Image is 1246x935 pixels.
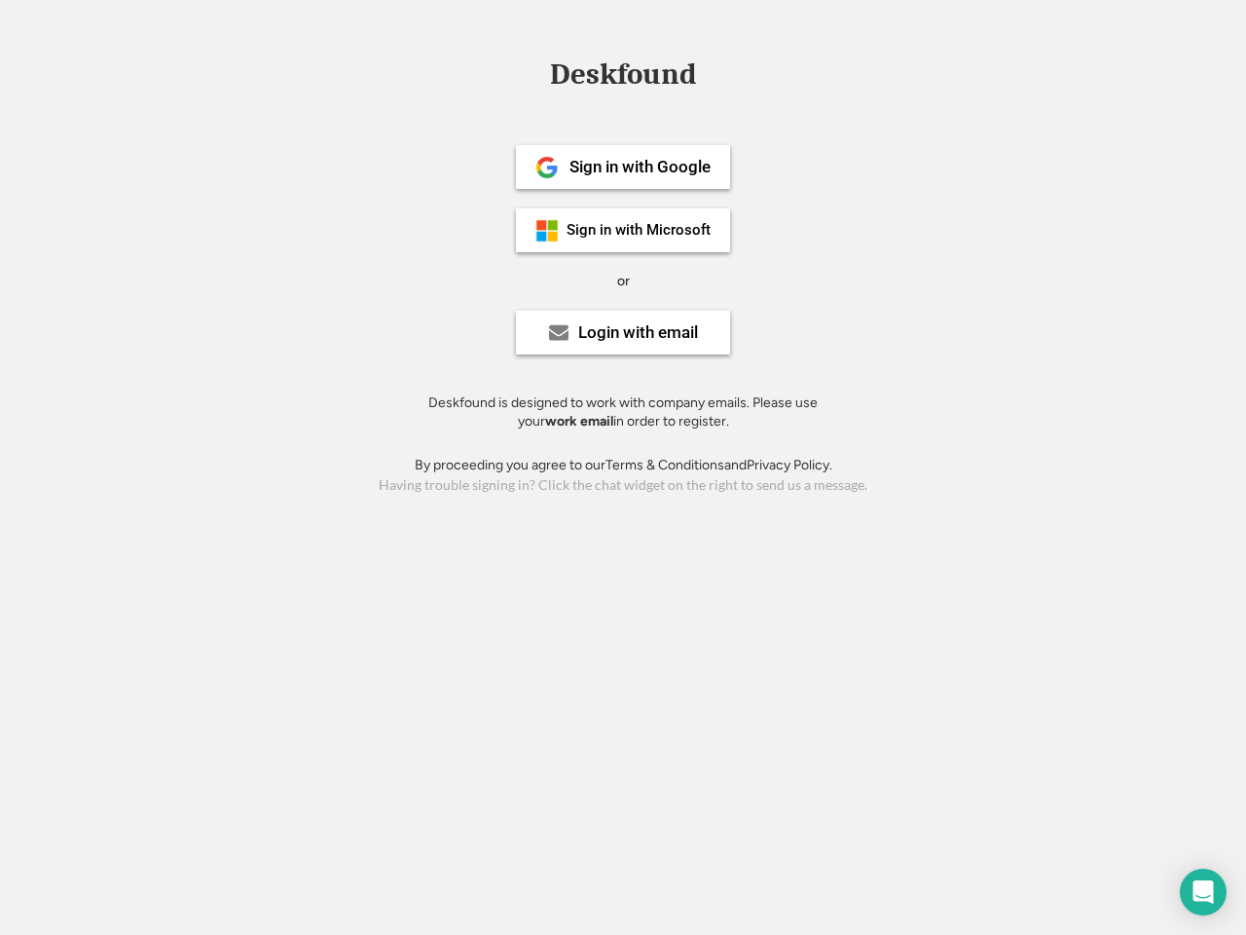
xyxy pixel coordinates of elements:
div: Login with email [578,324,698,341]
div: Sign in with Google [569,159,711,175]
div: By proceeding you agree to our and [415,456,832,475]
div: Deskfound is designed to work with company emails. Please use your in order to register. [404,393,842,431]
div: or [617,272,630,291]
div: Open Intercom Messenger [1180,869,1227,916]
img: ms-symbollockup_mssymbol_19.png [535,219,559,243]
a: Privacy Policy. [747,457,832,473]
div: Deskfound [540,59,706,90]
div: Sign in with Microsoft [567,223,711,238]
a: Terms & Conditions [605,457,724,473]
strong: work email [545,413,613,430]
img: 1024px-Google__G__Logo.svg.png [535,156,559,179]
